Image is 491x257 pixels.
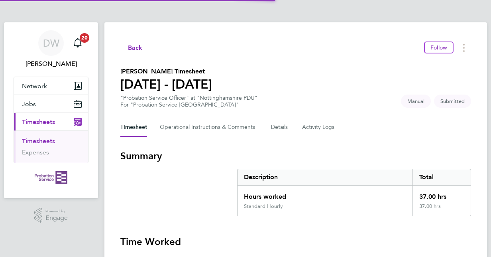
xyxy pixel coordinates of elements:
span: Timesheets [22,118,55,126]
span: This timesheet is Submitted. [434,95,471,108]
button: Jobs [14,95,88,113]
div: Summary [237,169,471,216]
a: Expenses [22,148,49,156]
nav: Main navigation [4,22,98,198]
h1: [DATE] - [DATE] [120,76,212,92]
h3: Time Worked [120,235,471,248]
a: DW[PERSON_NAME] [14,30,88,69]
div: Hours worked [238,186,412,203]
span: Powered by [45,208,68,215]
span: Engage [45,215,68,221]
button: Activity Logs [302,118,336,137]
div: 37.00 hrs [412,203,471,216]
span: Jobs [22,100,36,108]
h3: Summary [120,150,471,162]
div: Total [412,169,471,185]
div: Timesheets [14,130,88,163]
button: Follow [424,42,454,53]
button: Network [14,77,88,95]
h2: [PERSON_NAME] Timesheet [120,67,212,76]
a: Timesheets [22,137,55,145]
button: Details [271,118,289,137]
span: Network [22,82,47,90]
span: Debbie Wheatcroft [14,59,88,69]
a: Powered byEngage [34,208,68,223]
button: Back [120,43,143,53]
div: Standard Hourly [244,203,283,210]
span: Back [128,43,143,53]
span: DW [43,38,59,48]
div: Description [238,169,412,185]
div: 37.00 hrs [412,186,471,203]
span: Follow [430,44,447,51]
span: 20 [80,33,89,43]
a: Go to home page [14,171,88,184]
span: This timesheet was manually created. [401,95,431,108]
div: For "Probation Service [GEOGRAPHIC_DATA]" [120,101,257,108]
button: Timesheets Menu [457,42,471,54]
a: 20 [70,30,86,56]
img: probationservice-logo-retina.png [35,171,67,184]
button: Operational Instructions & Comments [160,118,258,137]
button: Timesheet [120,118,147,137]
div: "Probation Service Officer" at "Nottinghamshire PDU" [120,95,257,108]
button: Timesheets [14,113,88,130]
